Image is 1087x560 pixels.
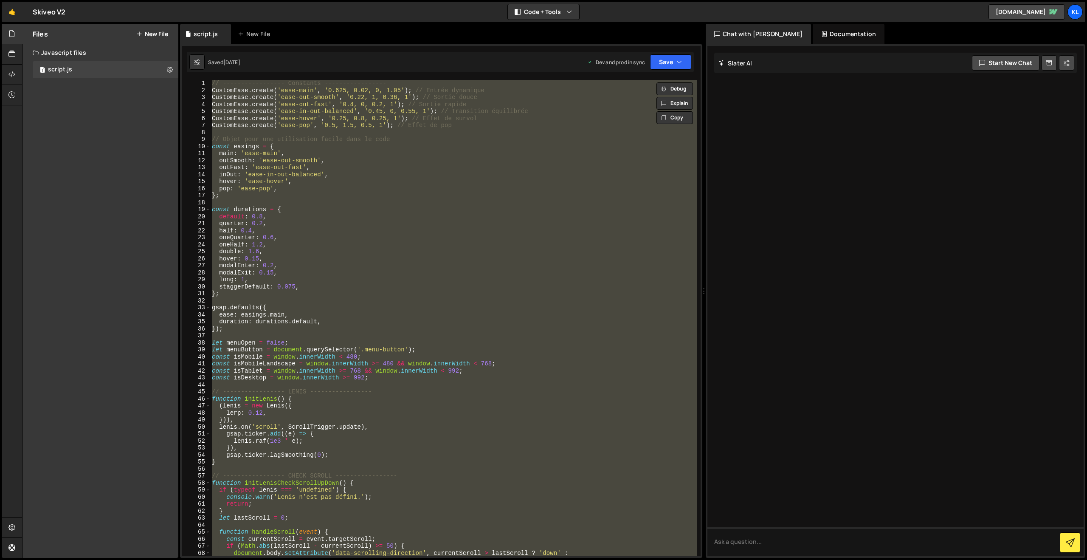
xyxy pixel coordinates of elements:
a: [DOMAIN_NAME] [988,4,1065,20]
div: 27 [182,262,211,269]
div: 42 [182,368,211,375]
div: 1 [182,80,211,87]
div: 53 [182,444,211,452]
div: 39 [182,346,211,354]
div: Dev and prod in sync [587,59,645,66]
div: 21 [182,220,211,227]
div: 65 [182,529,211,536]
div: 41 [182,360,211,368]
div: 37 [182,332,211,339]
a: 🤙 [2,2,23,22]
div: script.js [194,30,218,38]
div: 45 [182,388,211,396]
div: 63 [182,515,211,522]
div: 32 [182,297,211,305]
div: 60 [182,494,211,501]
div: 3 [182,94,211,101]
div: 16 [182,185,211,192]
div: 8 [182,129,211,136]
div: 4 [182,101,211,108]
div: 17 [182,192,211,199]
div: 13 [182,164,211,171]
div: 12 [182,157,211,164]
div: Skiveo V2 [33,7,65,17]
div: 25 [182,248,211,255]
button: Start new chat [972,55,1039,71]
div: 18 [182,199,211,206]
div: 50 [182,424,211,431]
div: 57 [182,472,211,480]
button: Debug [656,82,693,95]
div: 52 [182,438,211,445]
div: 68 [182,550,211,557]
div: 19 [182,206,211,213]
div: 38 [182,339,211,347]
div: 14 [182,171,211,178]
div: 33 [182,304,211,311]
div: 31 [182,290,211,297]
div: 61 [182,501,211,508]
div: 16336/44160.js [33,61,178,78]
div: Chat with [PERSON_NAME] [706,24,811,44]
button: Explain [656,97,693,110]
div: 22 [182,227,211,235]
div: 11 [182,150,211,157]
div: 15 [182,178,211,185]
div: 2 [182,87,211,94]
div: 10 [182,143,211,150]
div: 5 [182,108,211,115]
div: 28 [182,269,211,277]
div: 20 [182,213,211,221]
button: Code + Tools [508,4,579,20]
div: 49 [182,416,211,424]
div: 24 [182,241,211,249]
div: 6 [182,115,211,122]
div: script.js [48,66,72,74]
button: Copy [656,111,693,124]
h2: Slater AI [718,59,752,67]
div: New File [238,30,273,38]
div: 64 [182,522,211,529]
div: 29 [182,276,211,283]
div: 44 [182,382,211,389]
div: 66 [182,536,211,543]
div: 23 [182,234,211,241]
div: 62 [182,508,211,515]
div: Saved [208,59,240,66]
div: 34 [182,311,211,319]
div: 48 [182,410,211,417]
div: 46 [182,396,211,403]
div: 56 [182,466,211,473]
div: 36 [182,325,211,333]
div: 59 [182,486,211,494]
button: New File [136,31,168,37]
h2: Files [33,29,48,39]
div: 43 [182,374,211,382]
div: 67 [182,543,211,550]
div: 40 [182,354,211,361]
div: 30 [182,283,211,291]
button: Save [650,54,691,70]
div: [DATE] [223,59,240,66]
div: 51 [182,430,211,438]
div: 9 [182,136,211,143]
div: 54 [182,452,211,459]
div: 55 [182,458,211,466]
div: Documentation [813,24,884,44]
div: 47 [182,402,211,410]
a: Kl [1067,4,1083,20]
span: 1 [40,67,45,74]
div: 35 [182,318,211,325]
div: Javascript files [23,44,178,61]
div: 58 [182,480,211,487]
div: 7 [182,122,211,129]
div: 26 [182,255,211,263]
